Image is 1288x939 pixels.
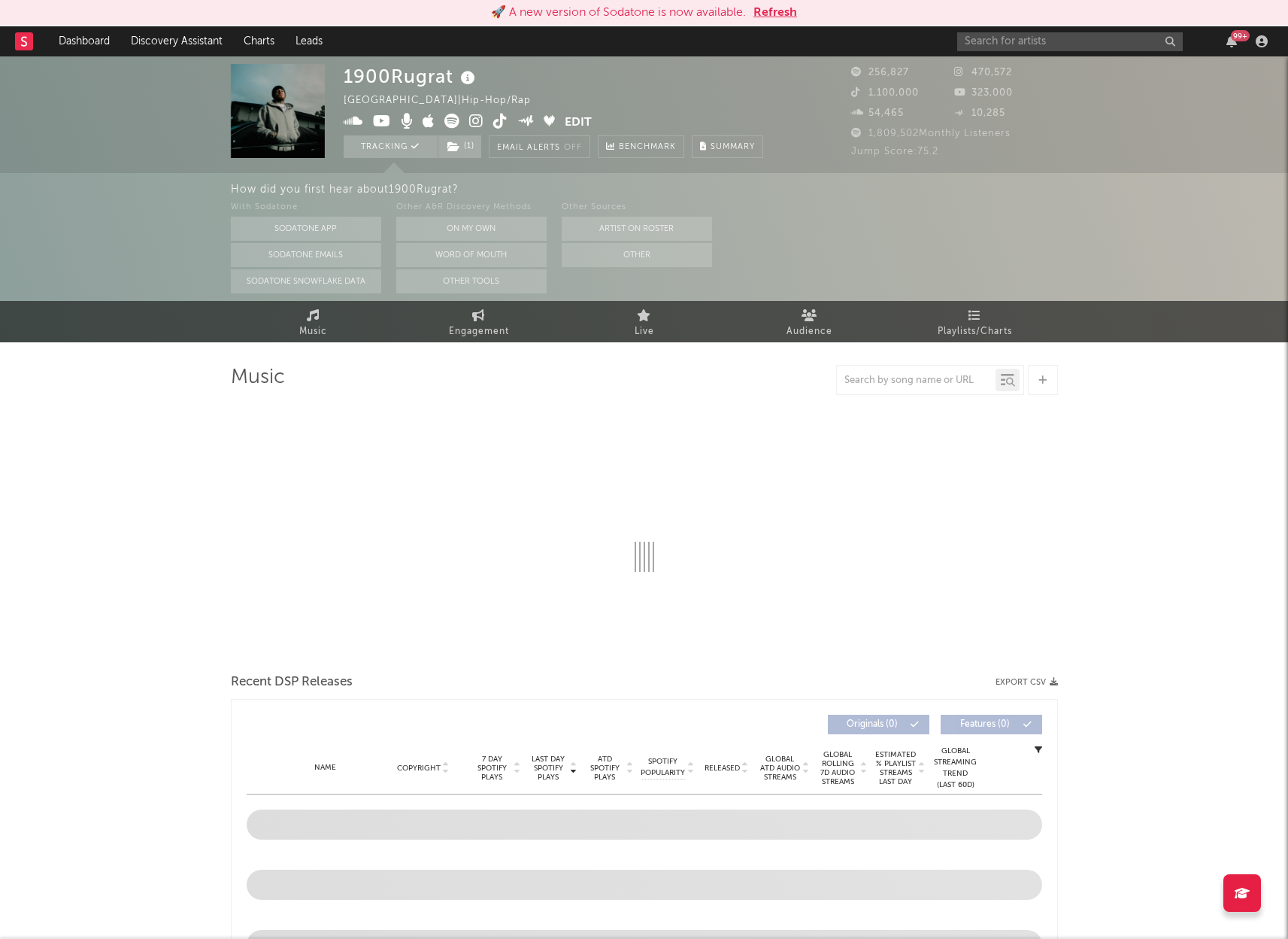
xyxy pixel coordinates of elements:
span: Global Rolling 7D Audio Streams [817,750,859,786]
button: Other Tools [396,269,547,293]
button: Artist on Roster [562,217,712,241]
button: Email AlertsOff [489,135,590,158]
span: Live [635,323,654,341]
span: Originals ( 0 ) [838,720,907,729]
input: Search by song name or URL [837,375,996,387]
div: 99 + [1231,30,1250,41]
a: Discovery Assistant [120,26,233,56]
span: Recent DSP Releases [231,673,353,691]
span: Music [299,323,327,341]
button: Word Of Mouth [396,243,547,267]
button: Other [562,243,712,267]
span: ATD Spotify Plays [585,755,625,782]
span: Released [705,764,740,773]
a: Benchmark [598,135,684,158]
span: Audience [786,323,832,341]
span: 1,100,000 [851,88,919,98]
span: 470,572 [954,68,1012,77]
span: Features ( 0 ) [950,720,1020,729]
span: Last Day Spotify Plays [529,755,568,782]
span: Engagement [449,323,509,341]
a: Dashboard [48,26,120,56]
button: Edit [565,114,592,132]
span: Spotify Popularity [641,756,685,779]
span: 54,465 [851,108,904,118]
span: Global ATD Audio Streams [759,755,801,782]
span: 7 Day Spotify Plays [472,755,512,782]
span: ( 1 ) [438,135,482,158]
a: Leads [285,26,333,56]
div: Other A&R Discovery Methods [396,199,547,217]
button: Sodatone Snowflake Data [231,269,381,293]
button: On My Own [396,217,547,241]
span: Jump Score: 75.2 [851,147,938,156]
span: Estimated % Playlist Streams Last Day [875,750,917,786]
button: 99+ [1226,35,1237,47]
button: Features(0) [941,715,1042,734]
button: (1) [438,135,481,158]
div: 1900Rugrat [344,64,479,89]
div: Other Sources [562,199,712,217]
span: Copyright [397,764,441,773]
a: Engagement [396,301,562,342]
div: 🚀 A new version of Sodatone is now available. [491,4,746,22]
button: Summary [692,135,763,158]
input: Search for artists [957,32,1183,51]
a: Live [562,301,727,342]
span: 323,000 [954,88,1013,98]
button: Originals(0) [828,715,929,734]
button: Export CSV [996,678,1058,687]
a: Charts [233,26,285,56]
a: Music [231,301,396,342]
div: [GEOGRAPHIC_DATA] | Hip-Hop/Rap [344,92,548,110]
button: Sodatone Emails [231,243,381,267]
button: Sodatone App [231,217,381,241]
span: 10,285 [954,108,1005,118]
div: Global Streaming Trend (Last 60D) [933,746,978,791]
span: Summary [711,143,755,151]
span: 256,827 [851,68,909,77]
a: Playlists/Charts [893,301,1058,342]
span: Playlists/Charts [938,323,1012,341]
a: Audience [727,301,893,342]
div: Name [277,762,375,773]
span: Benchmark [619,138,676,156]
span: 1,809,502 Monthly Listeners [851,129,1011,138]
button: Tracking [344,135,438,158]
button: Refresh [753,4,797,22]
div: With Sodatone [231,199,381,217]
em: Off [564,144,582,152]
